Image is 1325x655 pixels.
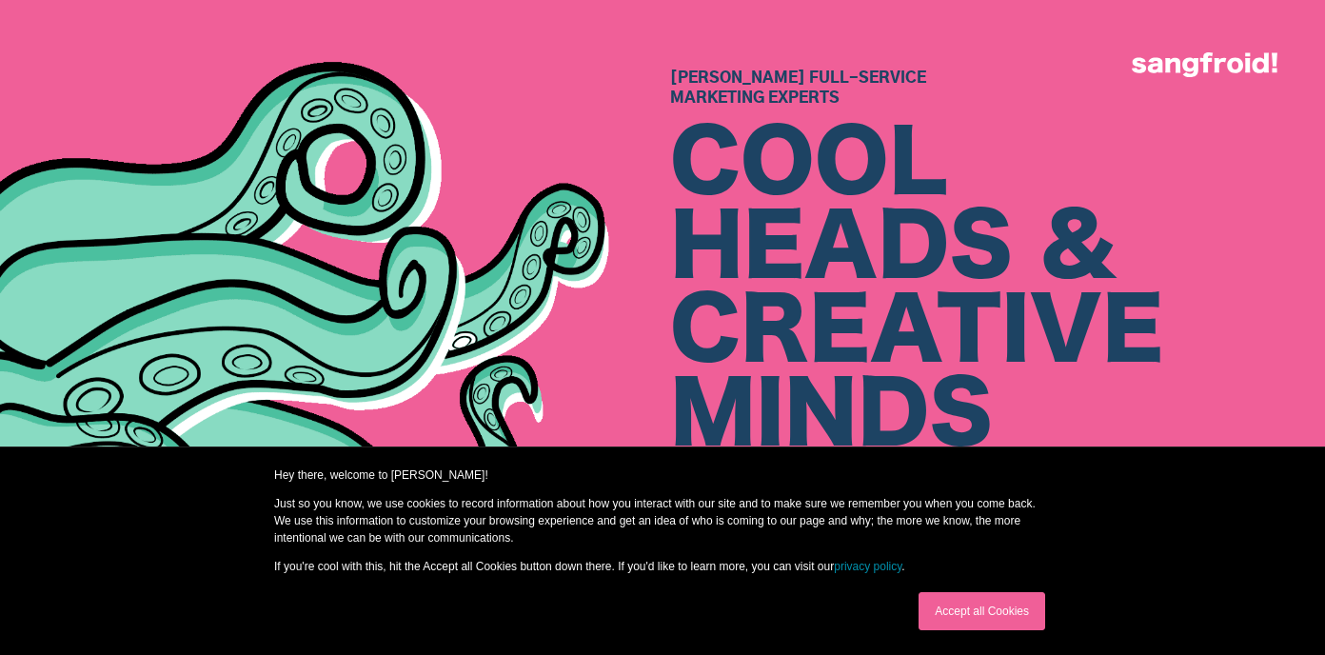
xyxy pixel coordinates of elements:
[274,558,1051,575] p: If you're cool with this, hit the Accept all Cookies button down there. If you'd like to learn mo...
[274,495,1051,546] p: Just so you know, we use cookies to record information about how you interact with our site and t...
[274,466,1051,484] p: Hey there, welcome to [PERSON_NAME]!
[1132,52,1277,77] img: logo
[670,124,1325,459] div: COOL HEADS & CREATIVE MINDS
[919,592,1045,630] a: Accept all Cookies
[834,560,901,573] a: privacy policy
[670,69,1325,109] h1: [PERSON_NAME] Full-Service Marketing Experts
